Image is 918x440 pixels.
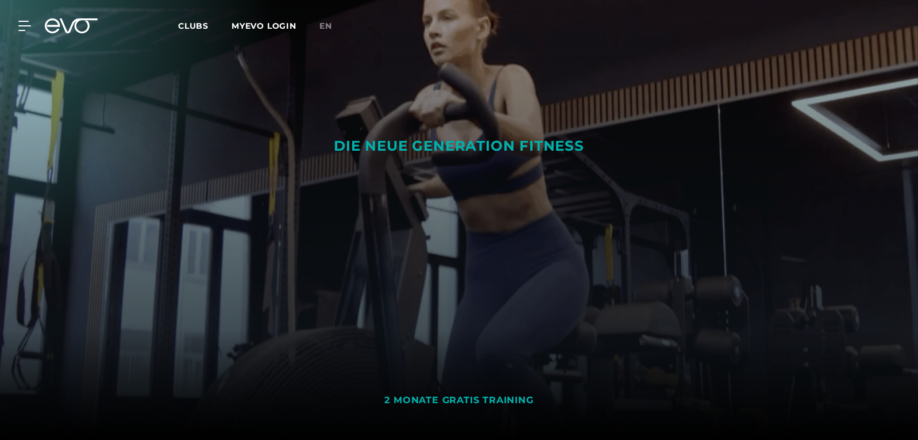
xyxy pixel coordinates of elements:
a: MYEVO LOGIN [232,21,296,31]
span: Clubs [178,21,209,31]
div: 2 MONATE GRATIS TRAINING [384,395,533,407]
a: en [319,20,346,33]
a: Clubs [178,20,232,31]
span: en [319,21,332,31]
div: DIE NEUE GENERATION FITNESS [261,137,657,155]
